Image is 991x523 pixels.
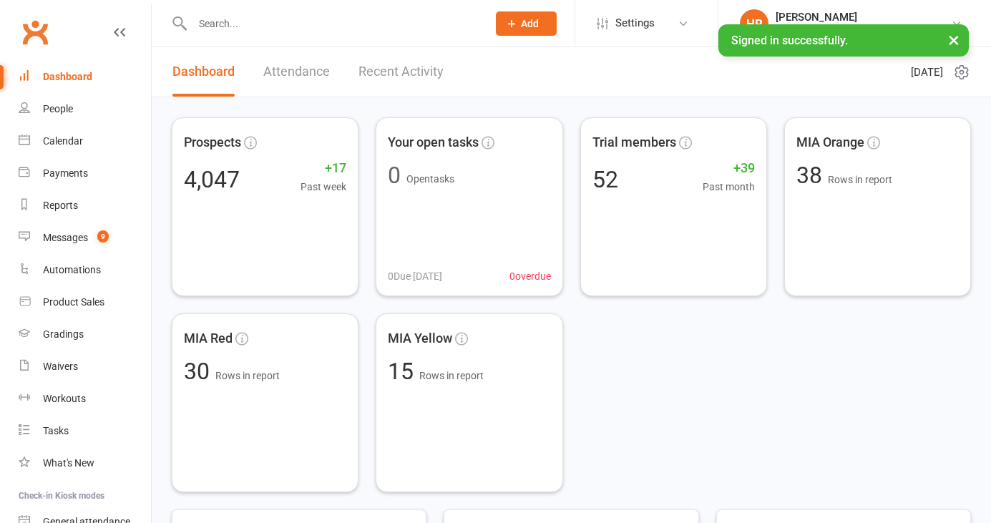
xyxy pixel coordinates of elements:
[388,358,419,385] span: 15
[703,158,755,179] span: +39
[776,11,951,24] div: [PERSON_NAME]
[358,47,444,97] a: Recent Activity
[388,268,442,284] span: 0 Due [DATE]
[615,7,655,39] span: Settings
[43,103,73,114] div: People
[184,132,241,153] span: Prospects
[19,61,151,93] a: Dashboard
[419,370,484,381] span: Rows in report
[43,296,104,308] div: Product Sales
[19,351,151,383] a: Waivers
[509,268,551,284] span: 0 overdue
[592,132,676,153] span: Trial members
[184,328,233,349] span: MIA Red
[388,328,452,349] span: MIA Yellow
[215,370,280,381] span: Rows in report
[43,264,101,275] div: Automations
[406,173,454,185] span: Open tasks
[43,393,86,404] div: Workouts
[19,93,151,125] a: People
[388,132,479,153] span: Your open tasks
[97,230,109,243] span: 9
[19,254,151,286] a: Automations
[188,14,477,34] input: Search...
[43,167,88,179] div: Payments
[19,286,151,318] a: Product Sales
[43,361,78,372] div: Waivers
[172,47,235,97] a: Dashboard
[19,157,151,190] a: Payments
[263,47,330,97] a: Attendance
[19,383,151,415] a: Workouts
[703,179,755,195] span: Past month
[43,328,84,340] div: Gradings
[301,179,346,195] span: Past week
[388,164,401,187] div: 0
[43,71,92,82] div: Dashboard
[301,158,346,179] span: +17
[521,18,539,29] span: Add
[43,135,83,147] div: Calendar
[19,447,151,479] a: What's New
[43,425,69,436] div: Tasks
[43,232,88,243] div: Messages
[184,168,240,191] div: 4,047
[19,415,151,447] a: Tasks
[776,24,951,36] div: Urban Muaythai - [GEOGRAPHIC_DATA]
[19,190,151,222] a: Reports
[19,125,151,157] a: Calendar
[911,64,943,81] span: [DATE]
[496,11,557,36] button: Add
[19,318,151,351] a: Gradings
[43,457,94,469] div: What's New
[43,200,78,211] div: Reports
[740,9,768,38] div: HR
[731,34,848,47] span: Signed in successfully.
[796,162,828,189] span: 38
[17,14,53,50] a: Clubworx
[184,358,215,385] span: 30
[941,24,967,55] button: ×
[828,174,892,185] span: Rows in report
[592,168,618,191] div: 52
[19,222,151,254] a: Messages 9
[796,132,864,153] span: MIA Orange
